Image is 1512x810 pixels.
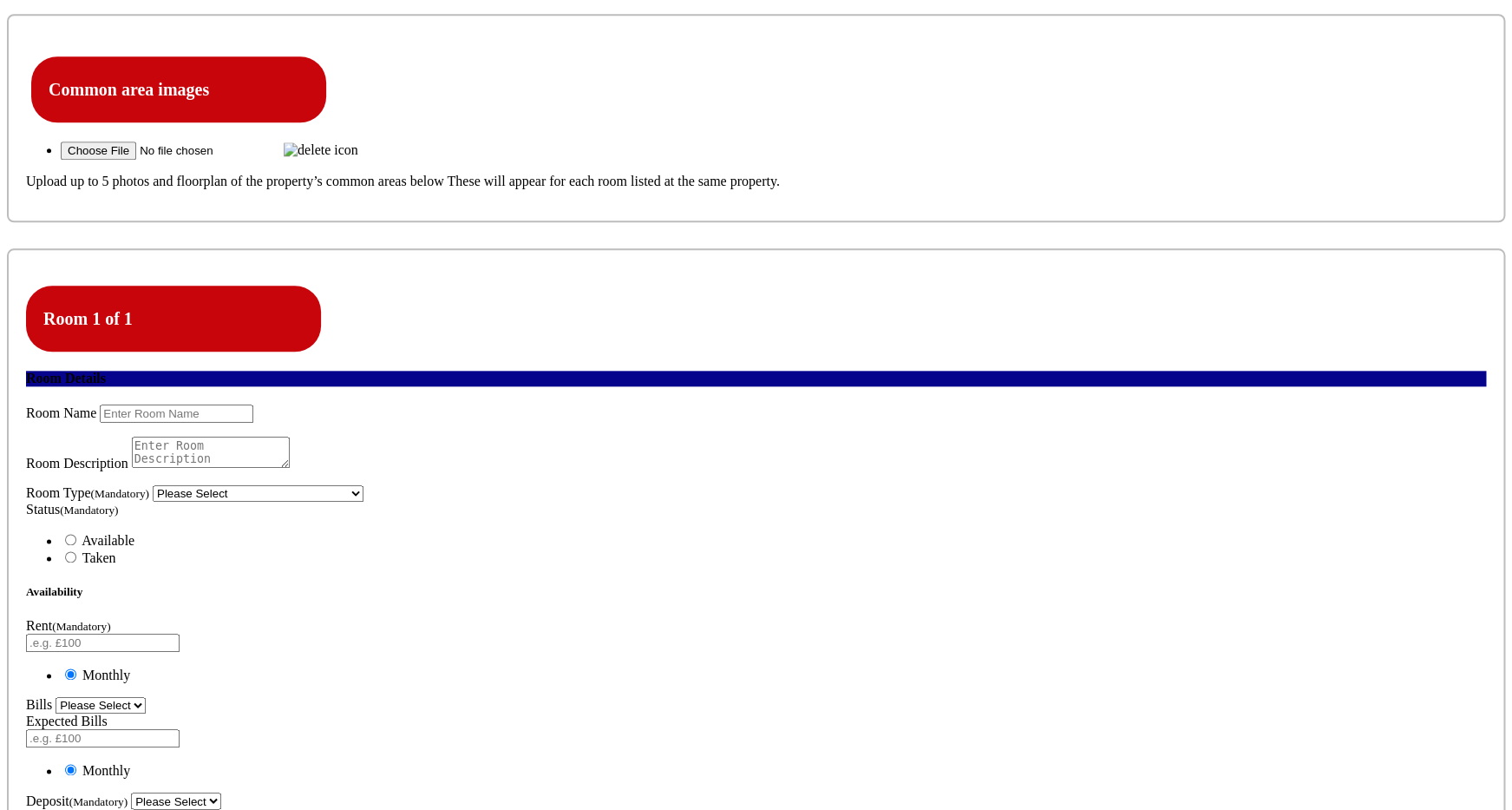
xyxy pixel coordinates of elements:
input: Enter Room Name [100,405,253,423]
h4: Common area images [49,80,309,100]
small: (Mandatory) [69,794,128,807]
input: Monthly [65,764,76,775]
label: Deposit [26,793,128,807]
input: Monthly [65,668,76,680]
small: (Mandatory) [91,487,149,500]
span: Monthly [82,763,130,778]
span: Taken [82,550,116,565]
label: Room Description [26,456,128,471]
span: Monthly [82,668,130,682]
label: Room Name [26,405,96,420]
small: (Mandatory) [52,620,110,633]
p: Upload up to 5 photos and floorplan of the property’s common areas below These will appear for ea... [26,174,1486,189]
label: Bills [26,697,52,712]
h4: Room 1 of 1 [43,309,304,329]
input: .e.g. £100 [26,634,180,652]
input: Available [65,534,76,545]
small: (Mandatory) [60,504,118,517]
label: Rent [26,618,111,633]
input: Taken [65,551,76,563]
h5: Availability [26,585,1486,599]
label: Room Type [26,485,149,500]
h4: Room Details [26,371,1486,386]
input: .e.g. £100 [26,729,180,747]
span: Available [82,533,134,548]
label: Expected Bills [26,714,108,728]
label: Status [26,502,118,517]
img: delete icon [284,142,358,158]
